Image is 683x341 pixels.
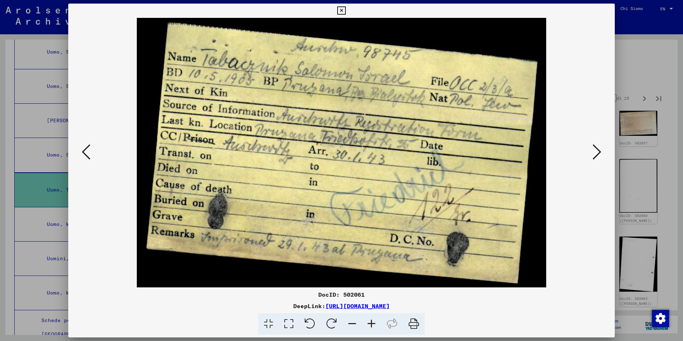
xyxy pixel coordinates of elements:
[325,302,390,310] a: [URL][DOMAIN_NAME]
[68,302,615,310] div: DeepLink:
[652,310,669,327] img: Modifica consenso
[652,310,669,327] div: Modifica consenso
[93,18,590,287] img: 001.jpg
[68,290,615,299] div: DocID: 502061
